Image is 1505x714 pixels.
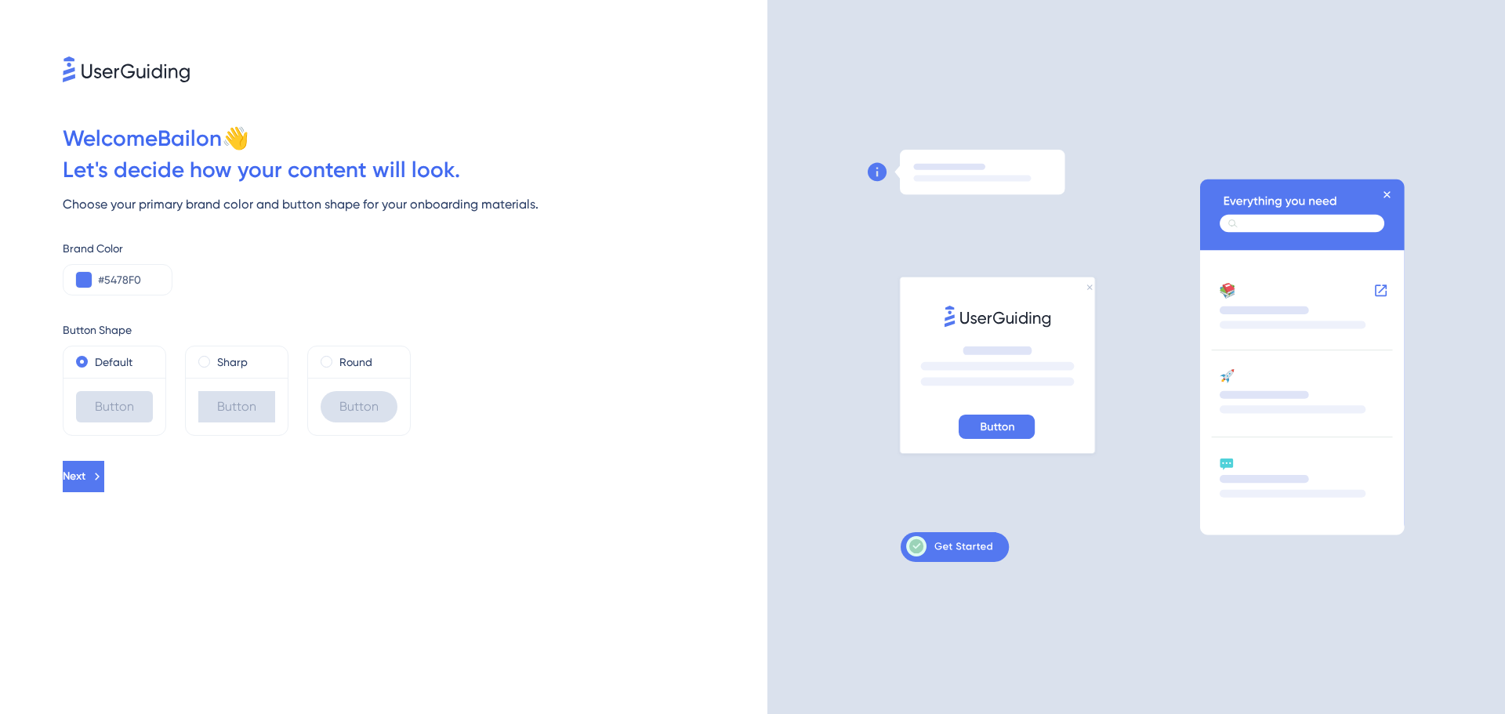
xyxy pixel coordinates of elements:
[76,391,153,422] div: Button
[198,391,275,422] div: Button
[63,123,767,154] div: Welcome Bailon 👋
[63,239,767,258] div: Brand Color
[63,467,85,486] span: Next
[63,461,104,492] button: Next
[63,195,767,214] div: Choose your primary brand color and button shape for your onboarding materials.
[321,391,397,422] div: Button
[217,353,248,371] label: Sharp
[339,353,372,371] label: Round
[63,154,767,186] div: Let ' s decide how your content will look.
[63,321,767,339] div: Button Shape
[95,353,132,371] label: Default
